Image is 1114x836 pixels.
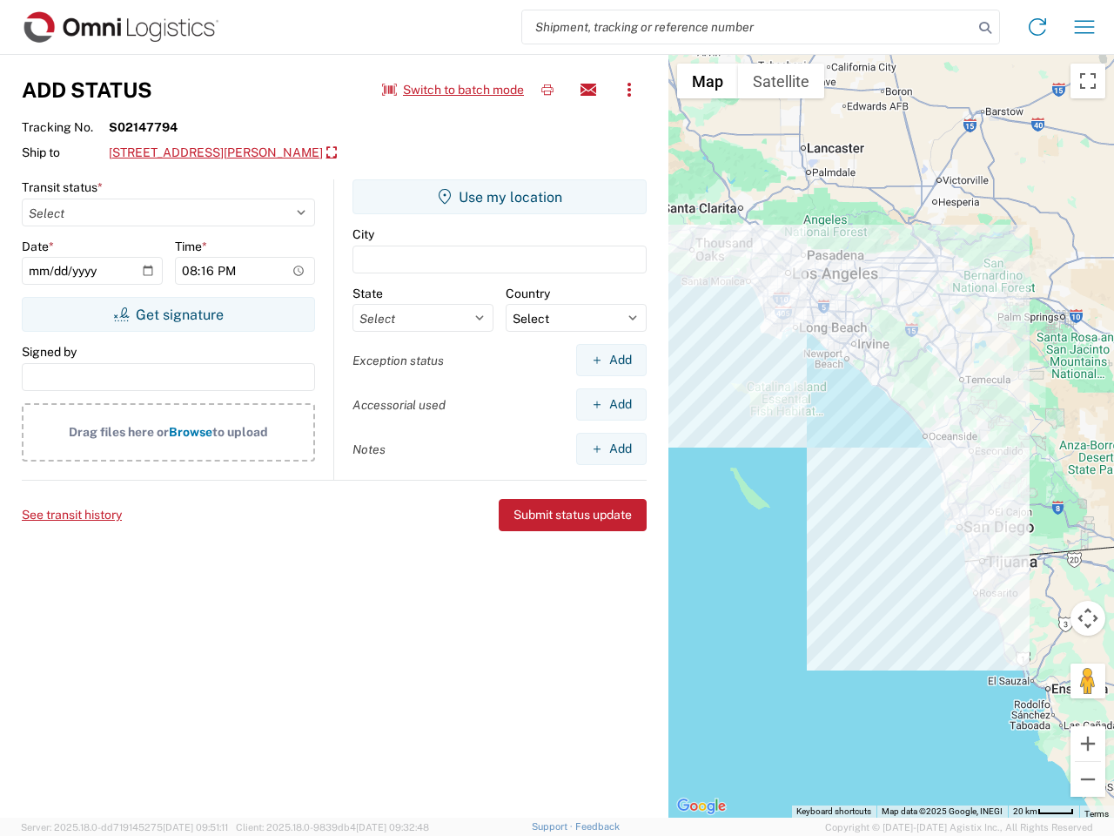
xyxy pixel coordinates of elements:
a: Support [532,821,575,832]
button: Switch to batch mode [382,76,524,104]
button: Map camera controls [1070,601,1105,636]
button: Show satellite imagery [738,64,824,98]
a: Terms [1084,809,1109,819]
a: Open this area in Google Maps (opens a new window) [673,795,730,818]
button: Use my location [352,179,647,214]
img: Google [673,795,730,818]
strong: S02147794 [109,119,178,135]
label: Accessorial used [352,397,446,413]
h3: Add Status [22,78,152,103]
label: Time [175,239,207,254]
button: Keyboard shortcuts [796,806,871,818]
button: Add [576,388,647,421]
span: Server: 2025.18.0-dd719145275 [21,822,228,833]
button: Zoom in [1070,726,1105,761]
span: Tracking No. [22,119,109,135]
span: Map data ©2025 Google, INEGI [882,806,1003,816]
label: Date [22,239,54,254]
button: See transit history [22,501,122,529]
span: to upload [212,425,268,439]
button: Submit status update [499,499,647,531]
button: Get signature [22,297,315,332]
button: Map Scale: 20 km per 38 pixels [1008,806,1079,818]
span: Copyright © [DATE]-[DATE] Agistix Inc., All Rights Reserved [825,819,1093,835]
span: Drag files here or [69,425,169,439]
span: Browse [169,425,212,439]
button: Add [576,344,647,376]
button: Show street map [677,64,738,98]
input: Shipment, tracking or reference number [522,10,973,44]
button: Toggle fullscreen view [1070,64,1105,98]
span: 20 km [1013,806,1037,816]
button: Zoom out [1070,762,1105,797]
a: [STREET_ADDRESS][PERSON_NAME] [109,138,337,168]
span: [DATE] 09:32:48 [356,822,429,833]
label: Notes [352,442,386,457]
button: Drag Pegman onto the map to open Street View [1070,664,1105,698]
label: Exception status [352,353,444,368]
label: City [352,226,374,242]
label: Transit status [22,179,103,195]
a: Feedback [575,821,620,832]
span: [DATE] 09:51:11 [163,822,228,833]
button: Add [576,433,647,465]
label: State [352,286,383,301]
span: Client: 2025.18.0-9839db4 [236,822,429,833]
label: Signed by [22,344,77,360]
label: Country [506,286,550,301]
span: Ship to [22,145,109,160]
